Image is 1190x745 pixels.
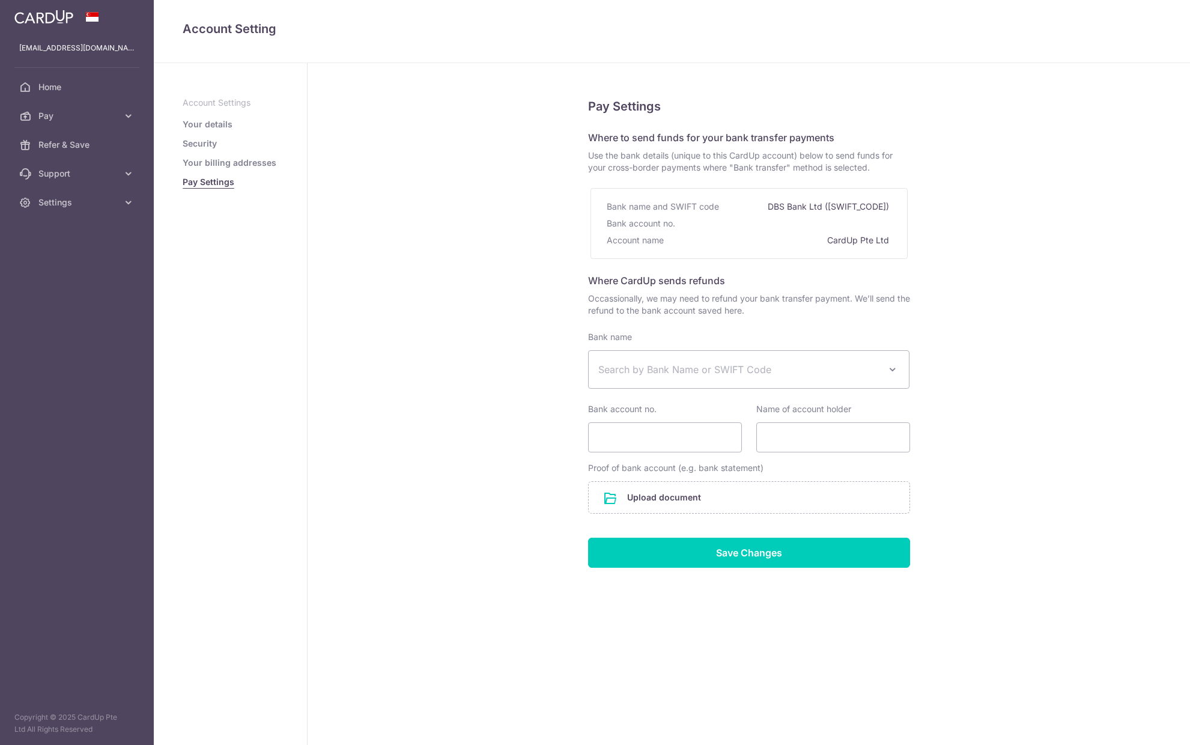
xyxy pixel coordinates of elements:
img: CardUp [14,10,73,24]
span: Occassionally, we may need to refund your bank transfer payment. We’ll send the refund to the ban... [588,293,910,317]
p: [EMAIL_ADDRESS][DOMAIN_NAME] [19,42,135,54]
a: Your billing addresses [183,157,276,169]
label: Bank name [588,331,632,343]
label: Name of account holder [756,403,851,415]
h5: Pay Settings [588,97,910,116]
p: Account Settings [183,97,278,109]
div: Upload document [588,481,910,514]
span: Where to send funds for your bank transfer payments [588,132,834,144]
span: translation missing: en.refund_bank_accounts.show.title.account_setting [183,22,276,36]
iframe: Opens a widget where you can find more information [1113,709,1178,739]
div: DBS Bank Ltd ([SWIFT_CODE]) [768,198,891,215]
input: Save Changes [588,538,910,568]
span: Settings [38,196,118,208]
div: Account name [607,232,666,249]
span: Refer & Save [38,139,118,151]
a: Pay Settings [183,176,234,188]
div: CardUp Pte Ltd [827,232,891,249]
div: Bank account no. [607,215,678,232]
label: Bank account no. [588,403,657,415]
span: Search by Bank Name or SWIFT Code [598,362,881,377]
div: Bank name and SWIFT code [607,198,721,215]
span: Use the bank details (unique to this CardUp account) below to send funds for your cross-border pa... [588,150,910,174]
label: Proof of bank account (e.g. bank statement) [588,462,763,474]
span: Support [38,168,118,180]
a: Your details [183,118,232,130]
span: Pay [38,110,118,122]
a: Security [183,138,217,150]
span: Where CardUp sends refunds [588,275,725,287]
span: Home [38,81,118,93]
